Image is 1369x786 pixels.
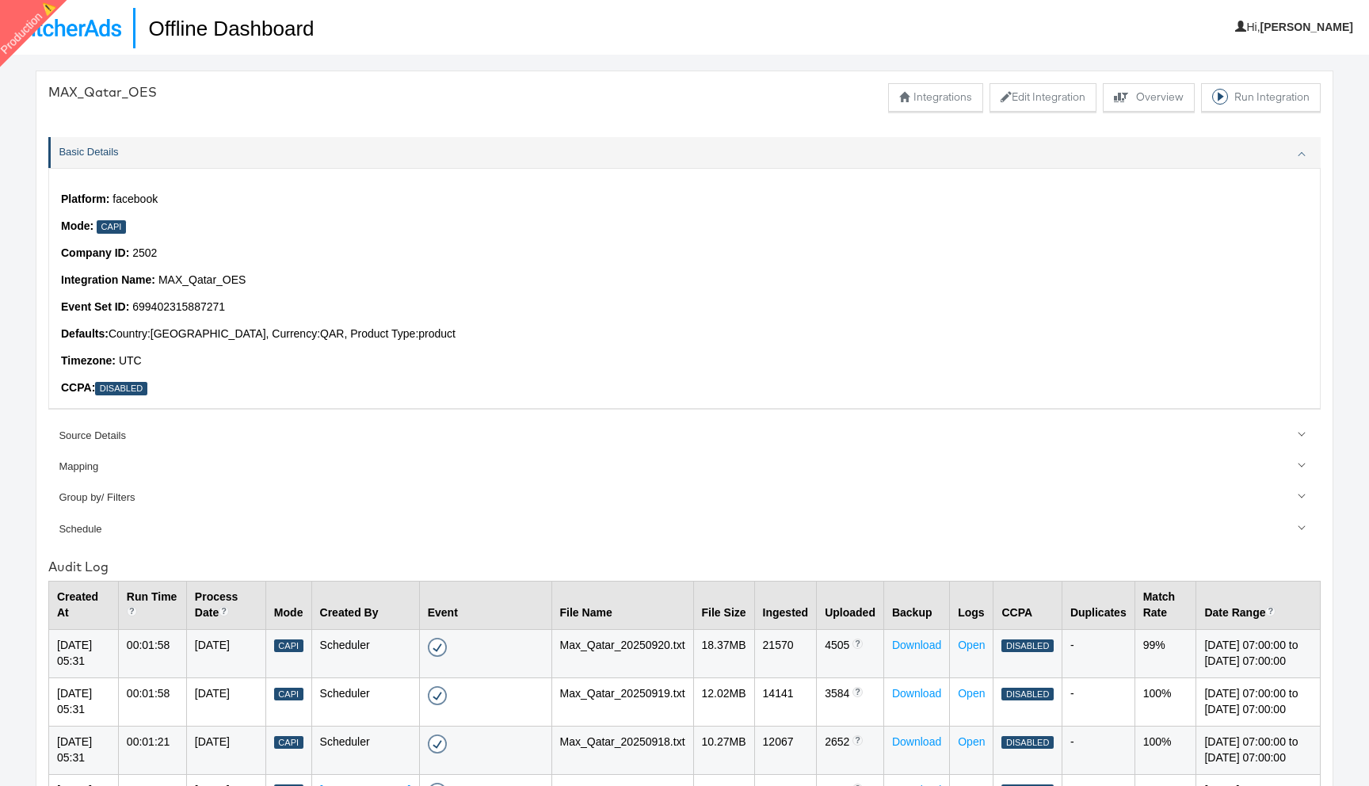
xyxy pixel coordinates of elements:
strong: Mode: [61,219,93,232]
td: 2652 [817,726,884,774]
strong: CCPA: [61,381,95,394]
th: Uploaded [817,581,884,629]
a: Basic Details [48,137,1321,168]
button: Run Integration [1201,83,1321,112]
strong: Event Set ID : [61,300,129,313]
td: Max_Qatar_20250920.txt [551,629,693,677]
button: Overview [1103,83,1195,112]
p: facebook [61,192,1308,208]
th: Process Date [186,581,265,629]
a: Download [892,639,941,651]
td: Max_Qatar_20250919.txt [551,677,693,726]
p: UTC [61,353,1308,369]
td: 00:01:58 [118,629,186,677]
button: Edit Integration [990,83,1096,112]
td: [DATE] 07:00:00 to [DATE] 07:00:00 [1196,677,1321,726]
a: Download [892,735,941,748]
th: Created By [311,581,419,629]
div: Source Details [59,429,1312,444]
strong: Platform: [61,193,109,205]
td: [DATE] 05:31 [49,629,119,677]
div: Disabled [1001,639,1053,653]
td: 21570 [754,629,817,677]
td: 12.02 MB [693,677,754,726]
th: File Name [551,581,693,629]
td: 14141 [754,677,817,726]
th: Logs [950,581,993,629]
div: Disabled [1001,688,1053,701]
div: Group by/ Filters [59,490,1312,506]
td: - [1062,629,1134,677]
td: 10.27 MB [693,726,754,774]
a: Schedule [48,513,1321,544]
td: 12067 [754,726,817,774]
th: Duplicates [1062,581,1134,629]
td: Scheduler [311,677,419,726]
th: Mode [265,581,311,629]
td: 4505 [817,629,884,677]
th: CCPA [993,581,1062,629]
td: - [1062,726,1134,774]
a: Source Details [48,420,1321,451]
td: [DATE] 05:31 [49,726,119,774]
td: Max_Qatar_20250918.txt [551,726,693,774]
h1: Offline Dashboard [133,8,314,48]
button: Integrations [888,83,983,112]
td: 99% [1134,629,1196,677]
div: Schedule [59,522,1312,537]
a: Open [958,735,985,748]
td: 00:01:21 [118,726,186,774]
td: Scheduler [311,726,419,774]
td: Scheduler [311,629,419,677]
td: [DATE] 07:00:00 to [DATE] 07:00:00 [1196,629,1321,677]
img: StitcherAds [12,19,121,36]
td: 100% [1134,726,1196,774]
td: 3584 [817,677,884,726]
td: [DATE] [186,726,265,774]
div: Capi [274,736,303,750]
div: Disabled [1001,736,1053,750]
td: - [1062,677,1134,726]
th: Run Time [118,581,186,629]
div: Basic Details [59,145,1312,160]
th: Event [419,581,551,629]
td: [DATE] [186,629,265,677]
p: MAX_Qatar_OES [61,273,1308,288]
a: Open [958,687,985,700]
div: Disabled [95,382,147,395]
td: [DATE] 05:31 [49,677,119,726]
th: File Size [693,581,754,629]
a: Group by/ Filters [48,483,1321,513]
div: MAX_Qatar_OES [48,83,157,101]
a: Mapping [48,452,1321,483]
p: Country: [GEOGRAPHIC_DATA] , Currency: QAR , Product Type: product [61,326,1308,342]
strong: Integration Name: [61,273,155,286]
div: Audit Log [48,558,1321,576]
td: [DATE] 07:00:00 to [DATE] 07:00:00 [1196,726,1321,774]
th: Backup [883,581,949,629]
td: 18.37 MB [693,629,754,677]
td: 00:01:58 [118,677,186,726]
strong: Defaults: [61,327,109,340]
strong: Timezone: [61,354,116,367]
div: Capi [97,220,126,234]
p: 699402315887271 [61,300,1308,315]
a: Open [958,639,985,651]
div: Capi [274,639,303,653]
strong: Company ID: [61,246,129,259]
th: Date Range [1196,581,1321,629]
div: Capi [274,688,303,701]
a: Download [892,687,941,700]
div: Basic Details [48,168,1321,408]
th: Ingested [754,581,817,629]
b: [PERSON_NAME] [1260,21,1353,33]
th: Match Rate [1134,581,1196,629]
td: [DATE] [186,677,265,726]
p: 2502 [61,246,1308,261]
td: 100% [1134,677,1196,726]
div: Mapping [59,460,1312,475]
th: Created At [49,581,119,629]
